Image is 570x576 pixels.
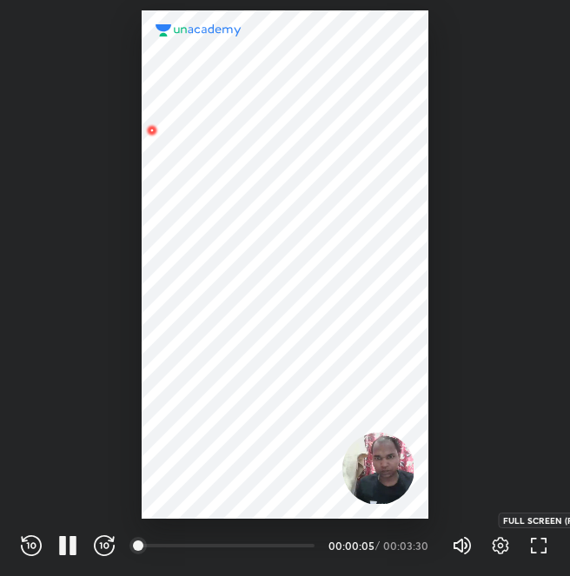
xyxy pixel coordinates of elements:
img: logo.2a7e12a2.svg [156,24,242,37]
div: / [375,540,380,551]
div: 00:03:30 [383,540,431,551]
img: wMgqJGBwKWe8AAAAABJRU5ErkJggg== [142,120,162,141]
div: 00:00:05 [328,540,372,551]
